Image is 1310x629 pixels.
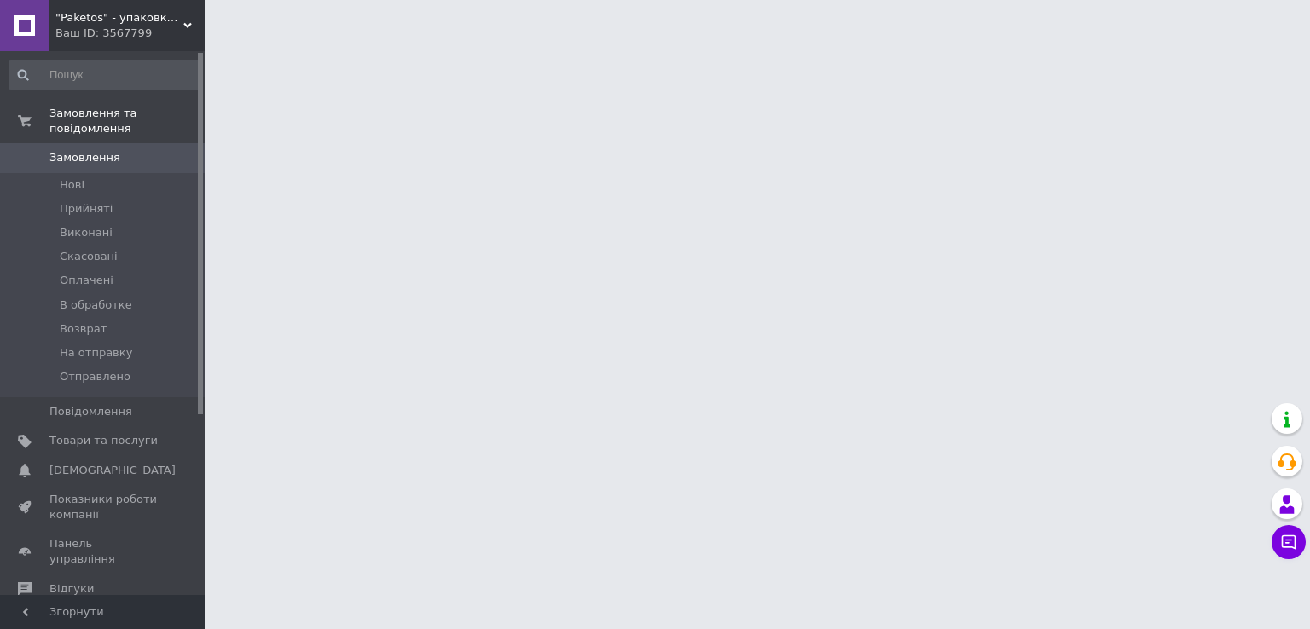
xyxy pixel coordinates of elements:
[49,150,120,165] span: Замовлення
[60,369,130,384] span: Отправлено
[49,581,94,597] span: Відгуки
[60,201,113,216] span: Прийняті
[55,10,183,26] span: "Paketos" - упаковка, яка забезпечує безпеку та зручність
[1272,525,1306,559] button: Чат з покупцем
[60,177,84,193] span: Нові
[49,404,132,419] span: Повідомлення
[49,536,158,567] span: Панель управління
[55,26,205,41] div: Ваш ID: 3567799
[60,249,118,264] span: Скасовані
[60,273,113,288] span: Оплачені
[60,225,113,240] span: Виконані
[49,492,158,522] span: Показники роботи компанії
[60,321,107,337] span: Возврат
[9,60,201,90] input: Пошук
[49,433,158,448] span: Товари та послуги
[49,106,205,136] span: Замовлення та повідомлення
[49,463,176,478] span: [DEMOGRAPHIC_DATA]
[60,297,132,313] span: В обработке
[60,345,132,361] span: На отправку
